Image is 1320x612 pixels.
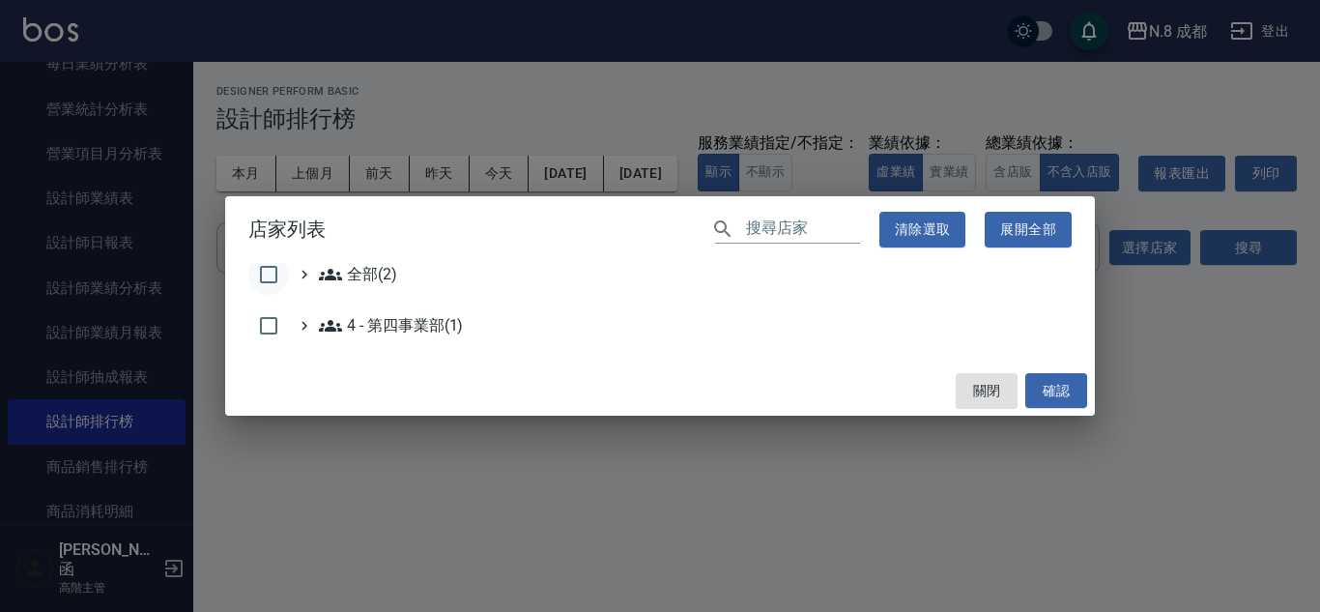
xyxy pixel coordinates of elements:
[319,314,463,337] span: 4 - 第四事業部(1)
[319,263,397,286] span: 全部(2)
[1025,373,1087,409] button: 確認
[746,216,860,244] input: 搜尋店家
[225,196,1095,263] h2: 店家列表
[985,212,1072,248] button: 展開全部
[879,212,966,248] button: 清除選取
[956,373,1018,409] button: 關閉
